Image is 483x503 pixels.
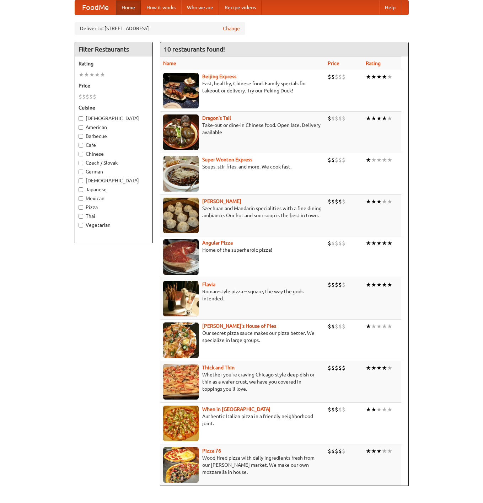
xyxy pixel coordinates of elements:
[79,186,149,193] label: Japanese
[79,213,149,220] label: Thai
[202,198,241,204] a: [PERSON_NAME]
[331,114,335,122] li: $
[79,93,82,101] li: $
[328,156,331,164] li: $
[163,60,176,66] a: Name
[163,163,322,170] p: Soups, stir-fries, and more. We cook fast.
[387,114,392,122] li: ★
[163,454,322,476] p: Wood-fired pizza with daily ingredients fresh from our [PERSON_NAME] market. We make our own mozz...
[331,239,335,247] li: $
[79,221,149,229] label: Vegetarian
[338,239,342,247] li: $
[86,93,89,101] li: $
[342,281,345,289] li: $
[366,281,371,289] li: ★
[202,74,236,79] b: Beijing Express
[366,447,371,455] li: ★
[79,124,149,131] label: American
[366,364,371,372] li: ★
[376,322,382,330] li: ★
[163,114,199,150] img: dragon.jpg
[338,114,342,122] li: $
[79,116,83,121] input: [DEMOGRAPHIC_DATA]
[95,71,100,79] li: ★
[335,156,338,164] li: $
[331,322,335,330] li: $
[342,447,345,455] li: $
[202,157,252,162] a: Super Wonton Express
[335,364,338,372] li: $
[79,195,149,202] label: Mexican
[366,198,371,205] li: ★
[335,198,338,205] li: $
[366,406,371,413] li: ★
[382,281,387,289] li: ★
[79,214,83,219] input: Thai
[163,205,322,219] p: Szechuan and Mandarin specialities with a fine dining ambiance. Our hot and sour soup is the best...
[79,178,83,183] input: [DEMOGRAPHIC_DATA]
[335,322,338,330] li: $
[335,447,338,455] li: $
[387,156,392,164] li: ★
[219,0,262,15] a: Recipe videos
[366,322,371,330] li: ★
[116,0,141,15] a: Home
[163,447,199,483] img: pizza76.jpg
[382,406,387,413] li: ★
[371,281,376,289] li: ★
[338,364,342,372] li: $
[79,168,149,175] label: German
[376,73,382,81] li: ★
[328,281,331,289] li: $
[84,71,89,79] li: ★
[342,114,345,122] li: $
[376,114,382,122] li: ★
[371,156,376,164] li: ★
[331,281,335,289] li: $
[335,239,338,247] li: $
[342,322,345,330] li: $
[331,156,335,164] li: $
[79,141,149,149] label: Cafe
[79,143,83,148] input: Cafe
[335,114,338,122] li: $
[164,46,225,53] ng-pluralize: 10 restaurants found!
[366,114,371,122] li: ★
[79,204,149,211] label: Pizza
[382,73,387,81] li: ★
[202,282,215,287] a: Flavia
[335,281,338,289] li: $
[202,365,235,370] a: Thick and Thin
[328,364,331,372] li: $
[371,198,376,205] li: ★
[371,114,376,122] li: ★
[338,406,342,413] li: $
[163,239,199,275] img: angular.jpg
[79,152,83,156] input: Chinese
[387,447,392,455] li: ★
[328,198,331,205] li: $
[382,322,387,330] li: ★
[163,198,199,233] img: shandong.jpg
[79,60,149,67] h5: Rating
[79,161,83,165] input: Czech / Slovak
[338,198,342,205] li: $
[379,0,401,15] a: Help
[163,364,199,400] img: thick.jpg
[202,448,221,454] a: Pizza 76
[371,447,376,455] li: ★
[79,205,83,210] input: Pizza
[202,323,276,329] a: [PERSON_NAME]'s House of Pies
[342,239,345,247] li: $
[382,447,387,455] li: ★
[366,73,371,81] li: ★
[163,73,199,108] img: beijing.jpg
[328,60,339,66] a: Price
[342,364,345,372] li: $
[387,364,392,372] li: ★
[376,156,382,164] li: ★
[202,240,233,246] b: Angular Pizza
[342,406,345,413] li: $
